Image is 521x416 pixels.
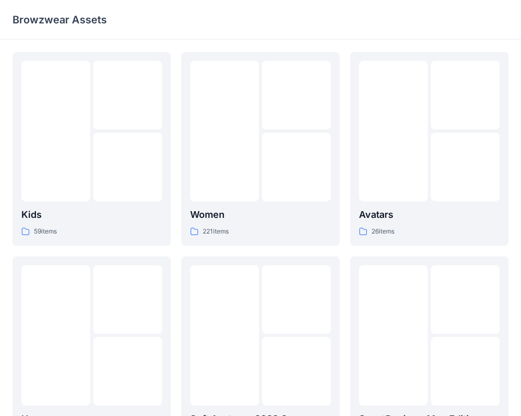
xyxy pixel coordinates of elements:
p: Women [190,207,331,222]
a: Women221items [181,52,340,246]
p: Avatars [359,207,500,222]
a: Avatars26items [350,52,508,246]
p: Browzwear Assets [13,12,107,27]
p: 26 items [371,226,394,237]
a: Kids59items [13,52,171,246]
p: 221 items [203,226,229,237]
p: Kids [21,207,162,222]
p: 59 items [34,226,57,237]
